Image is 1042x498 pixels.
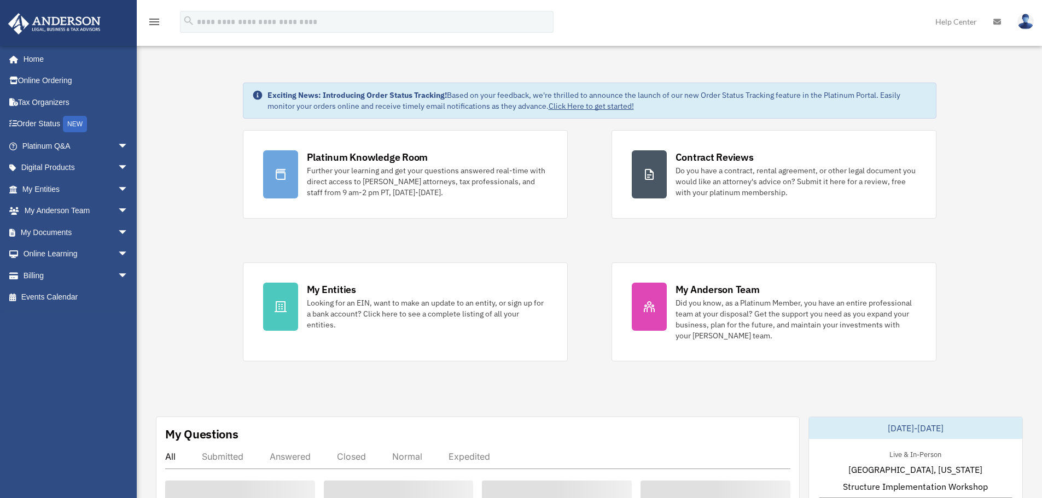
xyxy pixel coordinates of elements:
div: Submitted [202,451,243,462]
img: User Pic [1017,14,1034,30]
a: Order StatusNEW [8,113,145,136]
span: arrow_drop_down [118,157,139,179]
a: menu [148,19,161,28]
a: My Anderson Team Did you know, as a Platinum Member, you have an entire professional team at your... [612,262,936,361]
div: Did you know, as a Platinum Member, you have an entire professional team at your disposal? Get th... [676,297,916,341]
a: My Anderson Teamarrow_drop_down [8,200,145,222]
span: [GEOGRAPHIC_DATA], [US_STATE] [848,463,982,476]
span: arrow_drop_down [118,221,139,244]
div: My Entities [307,283,356,296]
span: arrow_drop_down [118,200,139,222]
div: Closed [337,451,366,462]
div: All [165,451,176,462]
div: My Questions [165,426,238,442]
i: search [183,15,195,27]
a: My Entities Looking for an EIN, want to make an update to an entity, or sign up for a bank accoun... [243,262,568,361]
div: Based on your feedback, we're thrilled to announce the launch of our new Order Status Tracking fe... [267,90,927,112]
div: Do you have a contract, rental agreement, or other legal document you would like an attorney's ad... [676,165,916,198]
div: [DATE]-[DATE] [809,417,1022,439]
span: arrow_drop_down [118,265,139,287]
div: Further your learning and get your questions answered real-time with direct access to [PERSON_NAM... [307,165,548,198]
span: arrow_drop_down [118,178,139,201]
img: Anderson Advisors Platinum Portal [5,13,104,34]
a: Online Ordering [8,70,145,92]
a: Events Calendar [8,286,145,308]
a: Home [8,48,139,70]
div: Live & In-Person [881,448,950,459]
div: Expedited [449,451,490,462]
i: menu [148,15,161,28]
span: arrow_drop_down [118,243,139,266]
a: Digital Productsarrow_drop_down [8,157,145,179]
a: Billingarrow_drop_down [8,265,145,286]
div: Answered [270,451,311,462]
strong: Exciting News: Introducing Order Status Tracking! [267,90,447,100]
div: My Anderson Team [676,283,760,296]
div: NEW [63,116,87,132]
div: Platinum Knowledge Room [307,150,428,164]
a: Contract Reviews Do you have a contract, rental agreement, or other legal document you would like... [612,130,936,219]
div: Normal [392,451,422,462]
span: Structure Implementation Workshop [843,480,988,493]
a: Platinum Q&Aarrow_drop_down [8,135,145,157]
div: Looking for an EIN, want to make an update to an entity, or sign up for a bank account? Click her... [307,297,548,330]
a: My Documentsarrow_drop_down [8,221,145,243]
a: My Entitiesarrow_drop_down [8,178,145,200]
span: arrow_drop_down [118,135,139,157]
div: Contract Reviews [676,150,754,164]
a: Platinum Knowledge Room Further your learning and get your questions answered real-time with dire... [243,130,568,219]
a: Click Here to get started! [549,101,634,111]
a: Online Learningarrow_drop_down [8,243,145,265]
a: Tax Organizers [8,91,145,113]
